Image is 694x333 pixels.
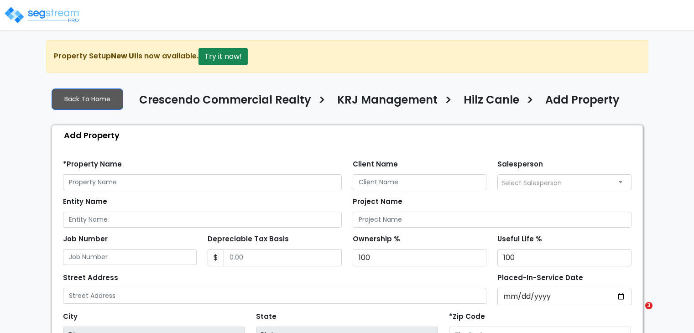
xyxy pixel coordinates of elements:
[353,212,631,228] input: Project Name
[198,48,248,65] button: Try it now!
[4,6,81,24] img: logo_pro_r.png
[63,234,108,245] label: Job Number
[449,312,485,322] label: *Zip Code
[497,234,542,245] label: Useful Life %
[497,273,583,283] label: Placed-In-Service Date
[353,174,487,190] input: Client Name
[353,234,400,245] label: Ownership %
[57,125,642,145] div: Add Property
[501,178,562,187] span: Select Salesperson
[645,302,652,309] span: 3
[63,312,78,322] label: City
[208,234,289,245] label: Depreciable Tax Basis
[353,197,402,207] label: Project Name
[538,94,620,113] a: Add Property
[63,273,118,283] label: Street Address
[353,159,398,170] label: Client Name
[626,302,648,324] iframe: Intercom live chat
[46,40,648,73] div: Property Setup is now available.
[63,159,122,170] label: *Property Name
[353,249,487,266] input: Ownership %
[63,288,487,304] input: Street Address
[63,249,197,265] input: Job Number
[464,94,519,109] h4: Hilz Canle
[139,94,311,109] h4: Crescendo Commercial Realty
[208,249,224,266] span: $
[497,249,631,266] input: Useful Life %
[526,93,534,110] h3: >
[337,94,438,109] h4: KRJ Management
[330,94,438,113] a: KRJ Management
[111,51,136,61] strong: New UI
[132,94,311,113] a: Crescendo Commercial Realty
[545,94,620,109] h4: Add Property
[63,197,107,207] label: Entity Name
[444,93,452,110] h3: >
[52,88,123,110] a: Back To Home
[318,93,326,110] h3: >
[256,312,277,322] label: State
[224,249,342,266] input: 0.00
[63,174,342,190] input: Property Name
[63,212,342,228] input: Entity Name
[457,94,519,113] a: Hilz Canle
[497,159,543,170] label: Salesperson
